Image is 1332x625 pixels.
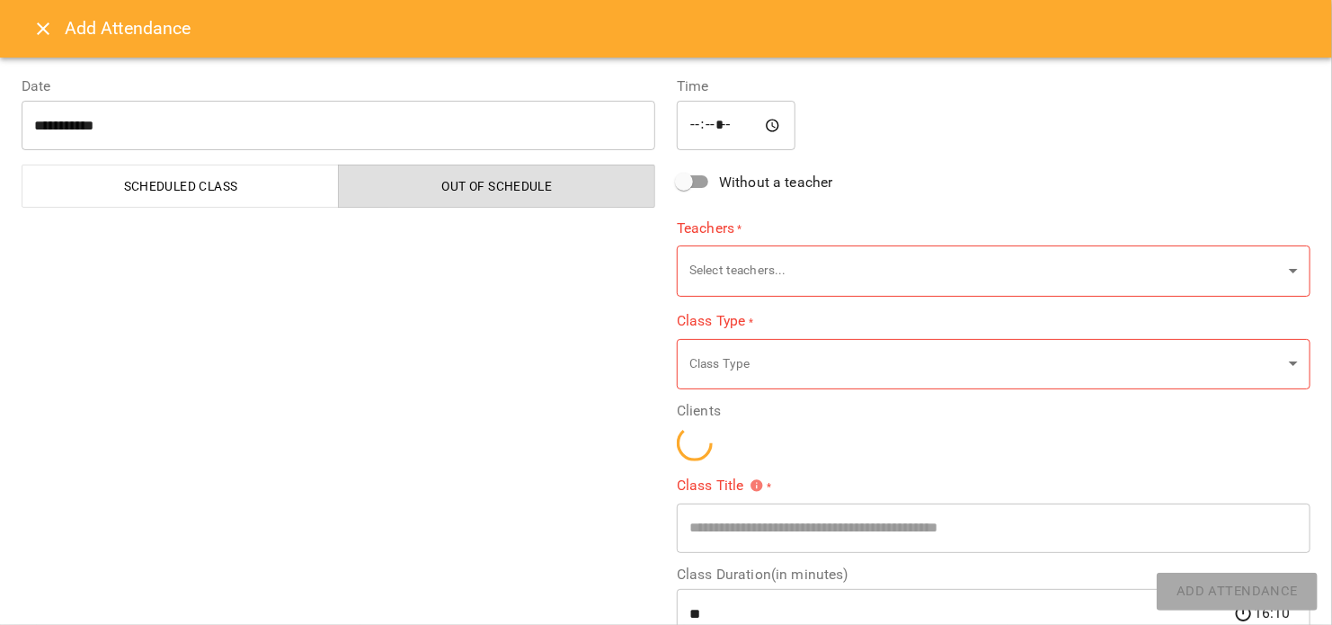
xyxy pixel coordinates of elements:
[677,478,764,493] span: Class Title
[689,262,1282,280] p: Select teachers...
[22,79,655,94] label: Date
[677,404,1310,418] label: Clients
[689,355,1282,373] p: Class Type
[338,165,655,208] button: Out of Schedule
[677,567,1310,582] label: Class Duration(in minutes)
[677,338,1310,389] div: Class Type
[33,175,328,197] span: Scheduled class
[65,14,1310,42] h6: Add Attendance
[719,172,833,193] span: Without a teacher
[350,175,644,197] span: Out of Schedule
[677,311,1310,332] label: Class Type
[22,165,339,208] button: Scheduled class
[677,246,1310,297] div: Select teachers...
[22,7,65,50] button: Close
[677,79,1310,94] label: Time
[677,218,1310,238] label: Teachers
[750,478,764,493] svg: Please specify class title or select clients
